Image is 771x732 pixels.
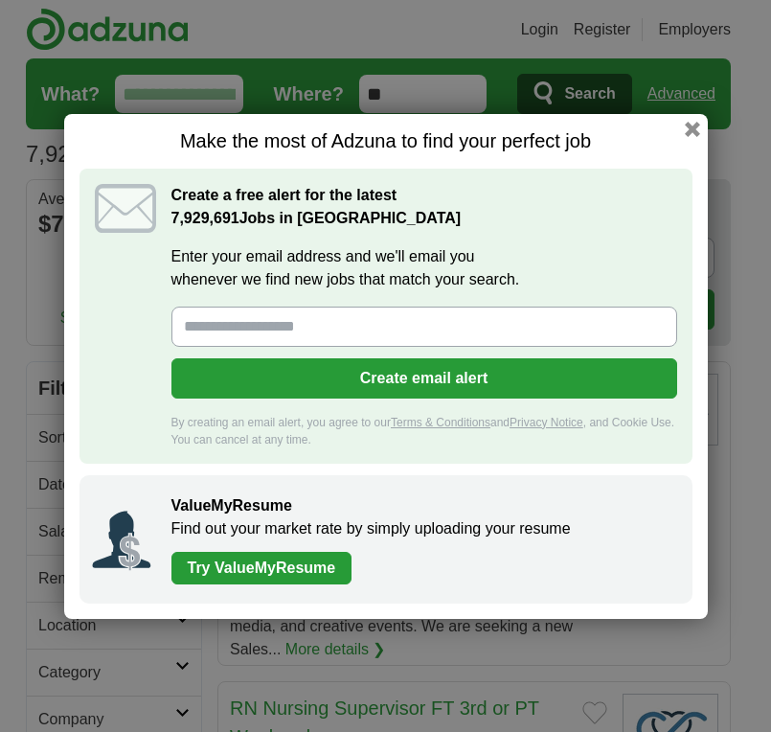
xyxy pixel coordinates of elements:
span: 7,929,691 [171,207,239,230]
h1: Make the most of Adzuna to find your perfect job [79,129,692,153]
h2: Create a free alert for the latest [171,184,677,230]
a: Privacy Notice [510,416,583,429]
strong: Jobs in [GEOGRAPHIC_DATA] [171,210,462,226]
img: icon_email.svg [95,184,156,233]
button: Create email alert [171,358,677,399]
a: Terms & Conditions [391,416,490,429]
p: Find out your market rate by simply uploading your resume [171,517,673,540]
label: Enter your email address and we'll email you whenever we find new jobs that match your search. [171,245,677,291]
a: Try ValueMyResume [171,552,352,584]
h2: ValueMyResume [171,494,673,517]
div: By creating an email alert, you agree to our and , and Cookie Use. You can cancel at any time. [171,414,677,448]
